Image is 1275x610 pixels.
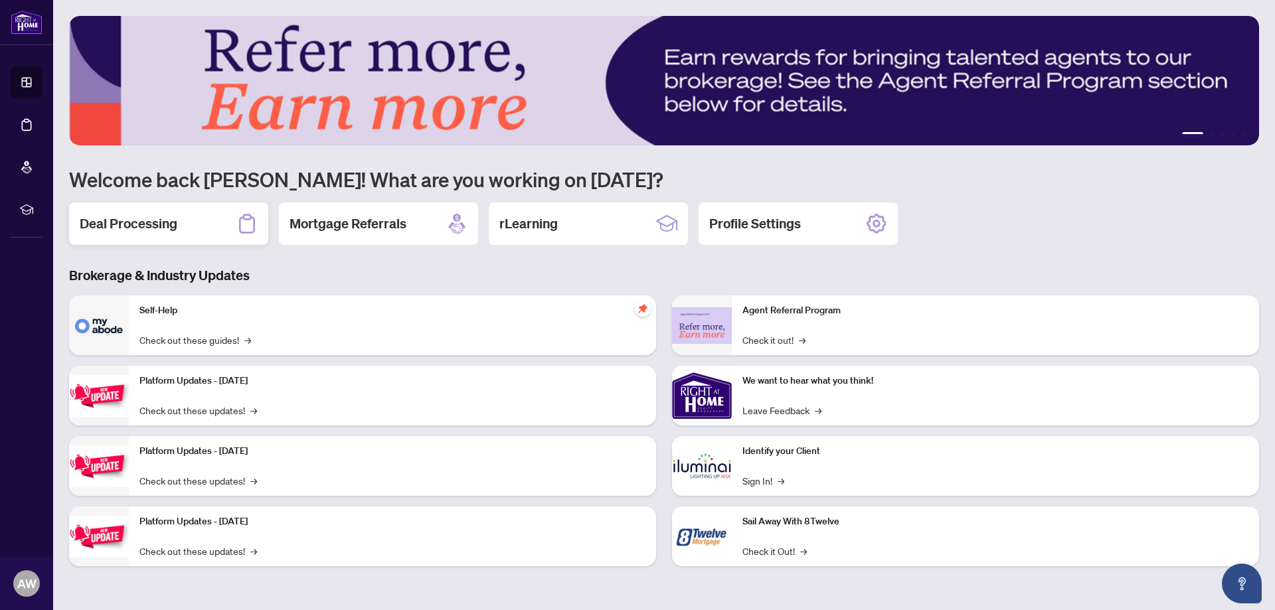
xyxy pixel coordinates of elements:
span: → [244,333,251,347]
h2: Mortgage Referrals [290,214,406,233]
span: pushpin [635,301,651,317]
p: Identify your Client [742,444,1248,459]
a: Leave Feedback→ [742,403,821,418]
span: AW [17,574,37,593]
img: Agent Referral Program [672,307,732,344]
span: → [250,544,257,558]
p: We want to hear what you think! [742,374,1248,388]
a: Sign In!→ [742,473,784,488]
h2: Deal Processing [80,214,177,233]
h2: rLearning [499,214,558,233]
a: Check it out!→ [742,333,806,347]
img: Platform Updates - June 23, 2025 [69,516,129,558]
button: 3 [1219,132,1225,137]
img: Platform Updates - July 21, 2025 [69,375,129,417]
img: Sail Away With 8Twelve [672,506,732,566]
button: 5 [1240,132,1246,137]
img: We want to hear what you think! [672,366,732,425]
img: Platform Updates - July 8, 2025 [69,445,129,487]
button: 4 [1230,132,1235,137]
a: Check out these updates!→ [139,403,257,418]
button: 1 [1182,132,1203,137]
img: Slide 0 [69,16,1259,145]
h1: Welcome back [PERSON_NAME]! What are you working on [DATE]? [69,167,1259,192]
span: → [778,473,784,488]
p: Platform Updates - [DATE] [139,514,645,529]
p: Agent Referral Program [742,303,1248,318]
span: → [250,403,257,418]
img: Self-Help [69,295,129,355]
p: Self-Help [139,303,645,318]
span: → [250,473,257,488]
a: Check it Out!→ [742,544,807,558]
a: Check out these guides!→ [139,333,251,347]
h2: Profile Settings [709,214,801,233]
span: → [815,403,821,418]
p: Sail Away With 8Twelve [742,514,1248,529]
img: Identify your Client [672,436,732,496]
span: → [799,333,806,347]
span: → [800,544,807,558]
p: Platform Updates - [DATE] [139,444,645,459]
h3: Brokerage & Industry Updates [69,266,1259,285]
button: 2 [1209,132,1214,137]
a: Check out these updates!→ [139,544,257,558]
a: Check out these updates!→ [139,473,257,488]
button: Open asap [1222,564,1262,603]
p: Platform Updates - [DATE] [139,374,645,388]
img: logo [11,10,42,35]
